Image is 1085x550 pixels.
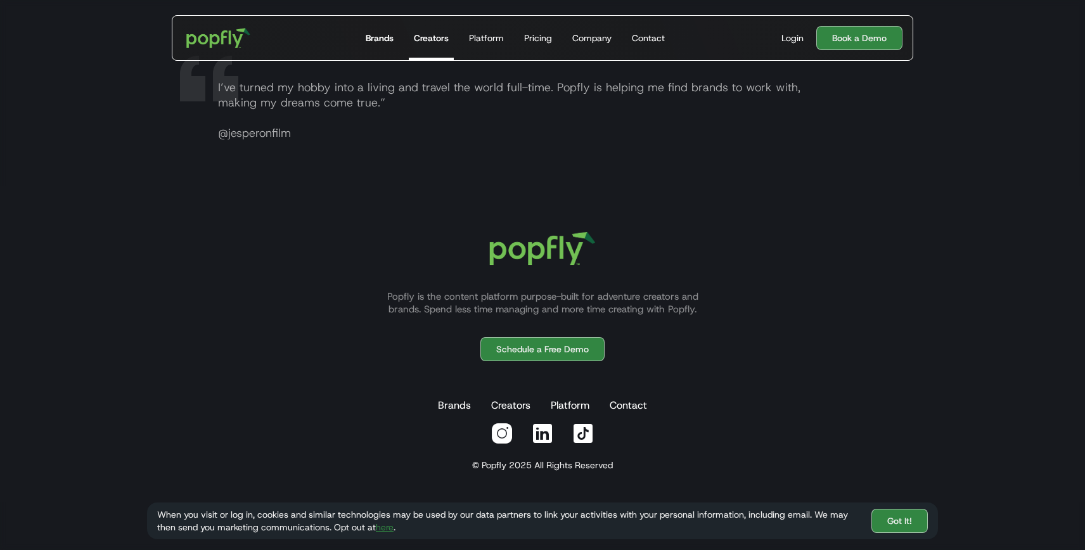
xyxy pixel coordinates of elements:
a: Brands [361,16,399,60]
a: Contact [607,393,650,418]
div: Contact [632,32,665,44]
div: Pricing [524,32,552,44]
a: Platform [548,393,592,418]
div: Company [572,32,612,44]
div: Login [781,32,804,44]
a: Creators [489,393,533,418]
a: Creators [409,16,454,60]
div: Platform [469,32,504,44]
a: Contact [627,16,670,60]
a: Brands [435,393,473,418]
a: here [376,521,394,533]
a: Login [776,32,809,44]
a: Platform [464,16,509,60]
div: © Popfly 2025 All Rights Reserved [472,459,613,471]
a: Schedule a Free Demo [480,337,605,361]
a: Got It! [871,509,928,533]
a: Company [567,16,617,60]
a: home [177,19,259,57]
div: Brands [366,32,394,44]
p: Popfly is the content platform purpose-built for adventure creators and brands. Spend less time m... [371,290,714,316]
div: When you visit or log in, cookies and similar technologies may be used by our data partners to li... [157,508,861,534]
a: Book a Demo [816,26,902,50]
div: Creators [414,32,449,44]
a: Pricing [519,16,557,60]
p: I’ve turned my hobby into a living and travel the world full-time. Popfly is helping me find bran... [208,80,908,141]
